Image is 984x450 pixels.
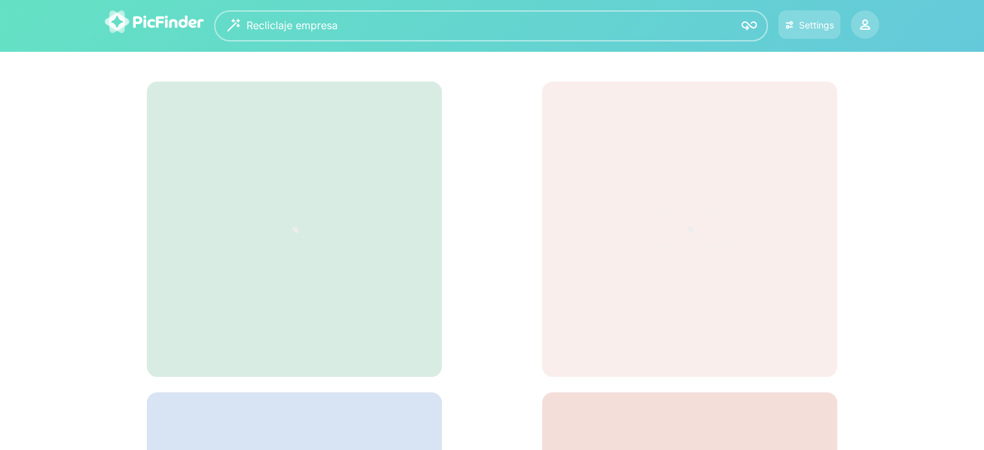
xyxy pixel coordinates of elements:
[778,10,840,39] button: Settings
[741,18,757,34] img: icon-search.svg
[798,19,833,30] div: Settings
[785,19,794,30] img: icon-settings.svg
[105,10,204,33] img: logo-picfinder-white-transparent.svg
[227,19,240,32] img: wizard.svg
